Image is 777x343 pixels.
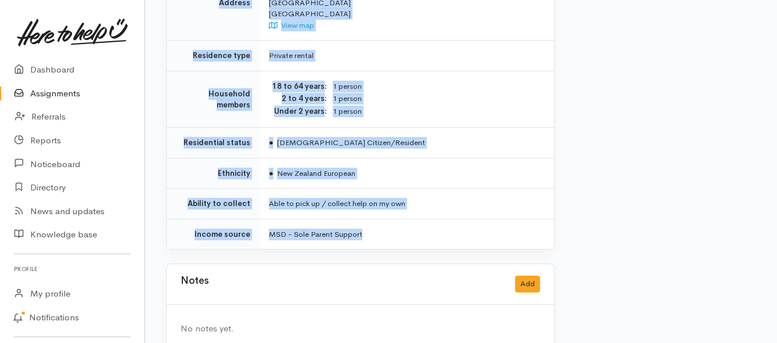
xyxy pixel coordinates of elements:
td: Household members [167,71,260,127]
td: MSD - Sole Parent Support [260,219,554,249]
td: Ability to collect [167,189,260,219]
td: Residential status [167,128,260,158]
span: New Zealand European [269,168,355,178]
span: ● [269,168,274,178]
span: [DEMOGRAPHIC_DATA] Citizen/Resident [269,138,425,147]
td: Residence type [167,41,260,71]
h6: Profile [14,261,131,277]
dt: Under 2 years [269,106,327,117]
dd: 1 person [333,93,540,105]
dd: 1 person [333,81,540,93]
td: Able to pick up / collect help on my own [260,189,554,219]
td: Ethnicity [167,158,260,189]
td: Income source [167,219,260,249]
span: ● [269,138,274,147]
div: No notes yet. [181,322,540,335]
button: Add [515,276,540,293]
dd: 1 person [333,106,540,118]
td: Private rental [260,41,554,71]
dt: 2 to 4 years [269,93,327,104]
h3: Notes [181,276,208,293]
a: View map [269,20,314,30]
dt: 18 to 64 years [269,81,327,92]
